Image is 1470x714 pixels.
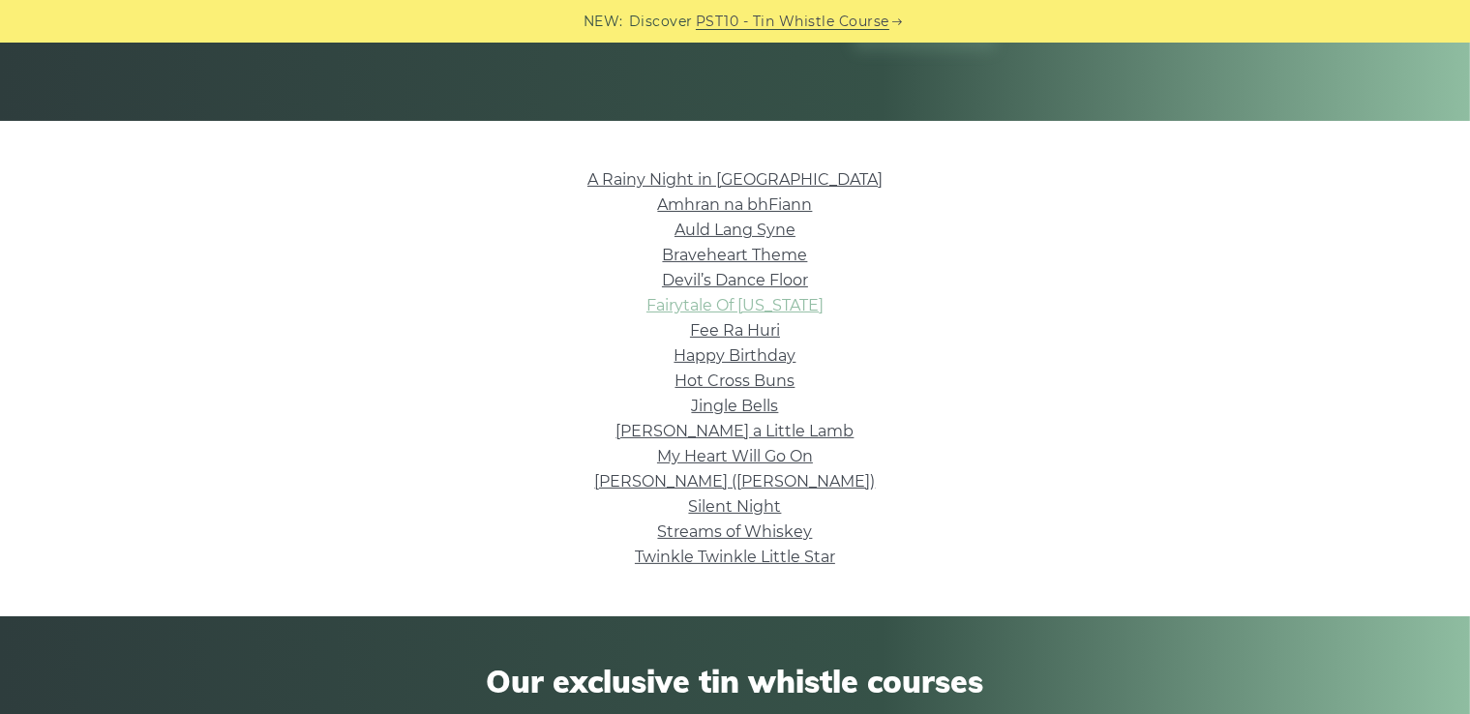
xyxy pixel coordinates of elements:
[190,663,1281,699] span: Our exclusive tin whistle courses
[689,497,782,516] a: Silent Night
[675,372,795,390] a: Hot Cross Buns
[657,447,813,465] a: My Heart Will Go On
[696,11,889,33] a: PST10 - Tin Whistle Course
[675,221,795,239] a: Auld Lang Syne
[690,321,780,340] a: Fee Ra Huri
[692,397,779,415] a: Jingle Bells
[616,422,855,440] a: [PERSON_NAME] a Little Lamb
[629,11,693,33] span: Discover
[587,170,883,189] a: A Rainy Night in [GEOGRAPHIC_DATA]
[646,296,824,314] a: Fairytale Of [US_STATE]
[675,346,796,365] a: Happy Birthday
[663,246,808,264] a: Braveheart Theme
[584,11,623,33] span: NEW:
[662,271,808,289] a: Devil’s Dance Floor
[658,522,813,541] a: Streams of Whiskey
[635,548,835,566] a: Twinkle Twinkle Little Star
[595,472,876,491] a: [PERSON_NAME] ([PERSON_NAME])
[658,195,813,214] a: Amhran na bhFiann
